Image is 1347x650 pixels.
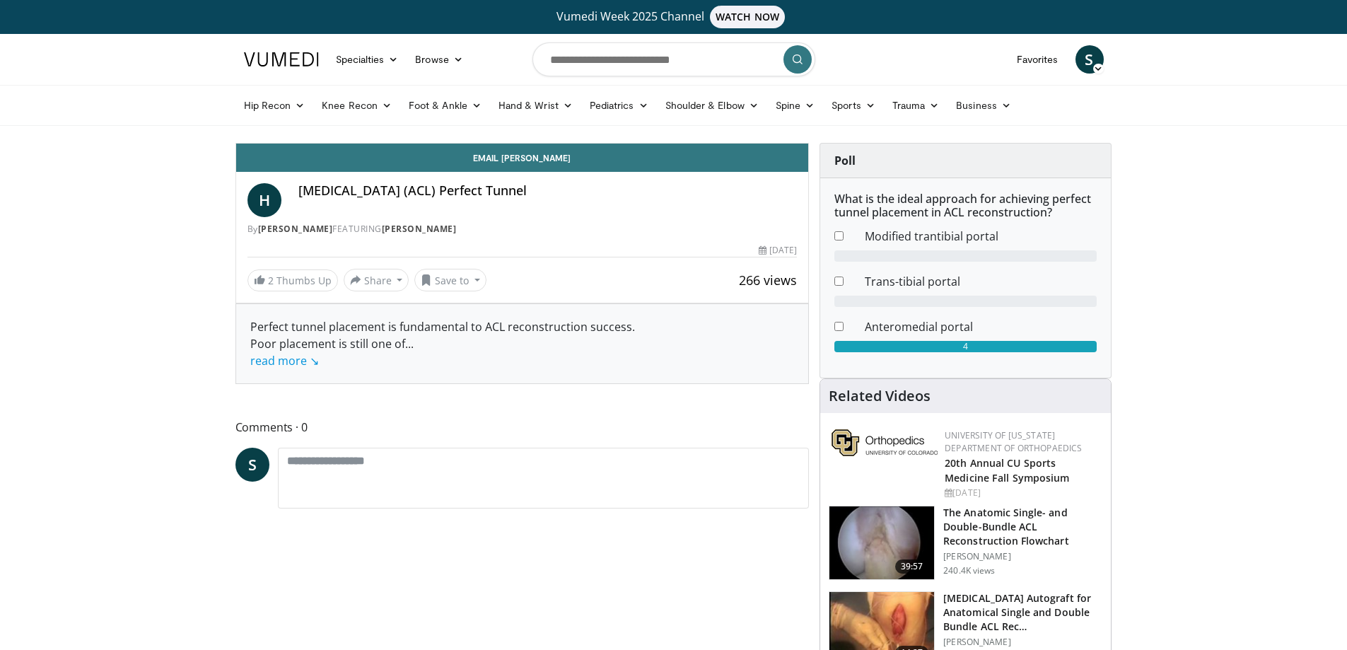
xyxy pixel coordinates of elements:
button: Save to [414,269,486,291]
p: [PERSON_NAME] [943,637,1102,648]
a: [PERSON_NAME] [382,223,457,235]
a: Browse [407,45,472,74]
a: Trauma [884,91,948,120]
button: Share [344,269,409,291]
h3: The Anatomic Single- and Double-Bundle ACL Reconstruction Flowchart [943,506,1102,548]
a: Vumedi Week 2025 ChannelWATCH NOW [246,6,1102,28]
input: Search topics, interventions [532,42,815,76]
h6: What is the ideal approach for achieving perfect tunnel placement in ACL reconstruction? [834,192,1097,219]
a: Hand & Wrist [490,91,581,120]
dd: Modified trantibial portal [854,228,1107,245]
div: Perfect tunnel placement is fundamental to ACL reconstruction success. Poor placement is still on... [250,318,795,369]
p: [PERSON_NAME] [943,551,1102,562]
h4: Related Videos [829,388,931,405]
a: H [247,183,281,217]
a: 2 Thumbs Up [247,269,338,291]
span: WATCH NOW [710,6,785,28]
dd: Trans-tibial portal [854,273,1107,290]
a: read more ↘ [250,353,319,368]
a: Shoulder & Elbow [657,91,767,120]
a: Spine [767,91,823,120]
div: [DATE] [759,244,797,257]
a: Foot & Ankle [400,91,490,120]
a: [PERSON_NAME] [258,223,333,235]
img: 355603a8-37da-49b6-856f-e00d7e9307d3.png.150x105_q85_autocrop_double_scale_upscale_version-0.2.png [832,429,938,456]
a: 39:57 The Anatomic Single- and Double-Bundle ACL Reconstruction Flowchart [PERSON_NAME] 240.4K views [829,506,1102,581]
a: Specialties [327,45,407,74]
div: By FEATURING [247,223,798,236]
span: 39:57 [895,559,929,574]
p: 240.4K views [943,565,995,576]
div: [DATE] [945,487,1100,499]
img: VuMedi Logo [244,52,319,66]
a: Email [PERSON_NAME] [236,144,809,172]
a: S [1075,45,1104,74]
a: University of [US_STATE] Department of Orthopaedics [945,429,1082,454]
div: 4 [834,341,1097,352]
a: 20th Annual CU Sports Medicine Fall Symposium [945,456,1069,484]
span: Comments 0 [235,418,810,436]
span: 2 [268,274,274,287]
a: Business [947,91,1020,120]
strong: Poll [834,153,856,168]
a: Pediatrics [581,91,657,120]
a: Hip Recon [235,91,314,120]
a: Knee Recon [313,91,400,120]
img: Fu_0_3.png.150x105_q85_crop-smart_upscale.jpg [829,506,934,580]
span: 266 views [739,272,797,289]
h4: [MEDICAL_DATA] (ACL) Perfect Tunnel [298,183,798,199]
h3: [MEDICAL_DATA] Autograft for Anatomical Single and Double Bundle ACL Rec… [943,591,1102,634]
dd: Anteromedial portal [854,318,1107,335]
a: S [235,448,269,482]
a: Favorites [1008,45,1067,74]
a: Sports [823,91,884,120]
